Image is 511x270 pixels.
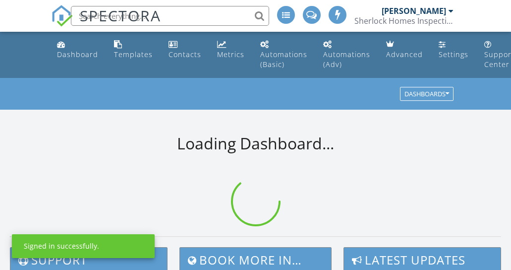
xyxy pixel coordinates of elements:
div: Settings [439,50,468,59]
div: Dashboard [57,50,98,59]
a: SPECTORA [51,13,161,34]
div: Advanced [386,50,423,59]
a: Automations (Advanced) [319,36,374,74]
input: Search everything... [71,6,269,26]
a: Metrics [213,36,248,64]
a: Dashboard [53,36,102,64]
div: Automations (Basic) [260,50,307,69]
a: Automations (Basic) [256,36,311,74]
div: Templates [114,50,153,59]
div: [PERSON_NAME] [382,6,446,16]
div: Contacts [169,50,201,59]
a: Templates [110,36,157,64]
div: Sherlock Homes Inspections [354,16,454,26]
a: Contacts [165,36,205,64]
div: Metrics [217,50,244,59]
a: Settings [435,36,472,64]
img: The Best Home Inspection Software - Spectora [51,5,73,27]
button: Dashboards [400,87,454,101]
div: Automations (Adv) [323,50,370,69]
div: Signed in successfully. [24,241,99,251]
a: Advanced [382,36,427,64]
div: Dashboards [404,91,449,98]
